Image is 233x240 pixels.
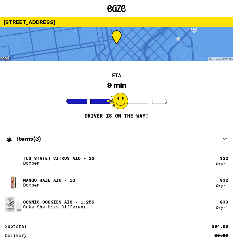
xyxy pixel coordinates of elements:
[5,174,22,191] img: Mango Haze AIO - 1g
[220,200,228,204] div: $ 30
[216,184,228,188] div: Qty: 1
[5,196,22,213] img: Cosmic Cookies AIO - 1.25g
[220,156,228,161] div: $ 32
[216,162,228,166] div: Qty: 1
[23,204,94,209] p: Cake She Hits Different
[23,200,94,204] p: Cosmic Cookies AIO - 1.25g
[220,178,228,183] div: $ 32
[23,178,75,183] p: Mango Haze AIO - 1g
[214,233,228,238] div: $5.00
[23,183,75,187] p: Dompen
[23,156,94,161] p: [US_STATE] Citrus AIO - 1g
[112,73,121,78] h2: ETA
[212,224,228,228] div: $94.00
[5,233,31,238] div: Delivery
[23,161,94,166] p: Dompen
[85,113,148,119] p: Driver is on the way!
[5,224,31,228] div: Subtotal
[216,206,228,210] div: Qty: 1
[5,152,22,169] img: California Citrus AIO - 1g
[107,81,126,90] div: 9 min
[17,136,41,142] h2: Items ( 3 )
